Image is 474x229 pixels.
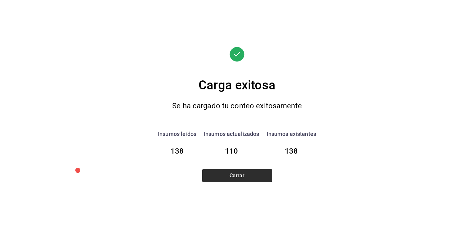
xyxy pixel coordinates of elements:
div: Carga exitosa [144,76,330,95]
div: 110 [204,146,259,157]
div: 138 [158,146,196,157]
div: Insumos existentes [267,130,316,138]
button: Cerrar [202,169,272,182]
div: Insumos actualizados [204,130,259,138]
div: Insumos leidos [158,130,196,138]
div: 138 [267,146,316,157]
div: Se ha cargado tu conteo exitosamente [156,100,318,112]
